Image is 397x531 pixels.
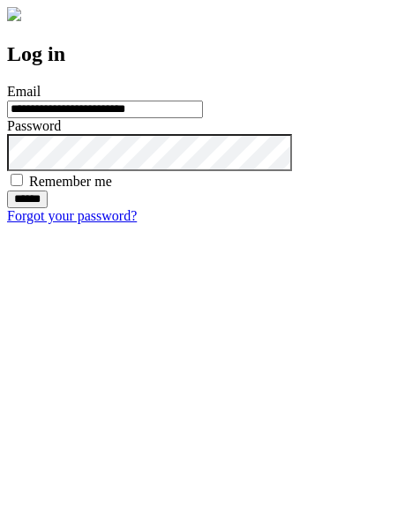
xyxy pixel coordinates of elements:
[7,42,390,66] h2: Log in
[7,84,41,99] label: Email
[7,118,61,133] label: Password
[7,7,21,21] img: logo-4e3dc11c47720685a147b03b5a06dd966a58ff35d612b21f08c02c0306f2b779.png
[7,208,137,223] a: Forgot your password?
[29,174,112,189] label: Remember me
